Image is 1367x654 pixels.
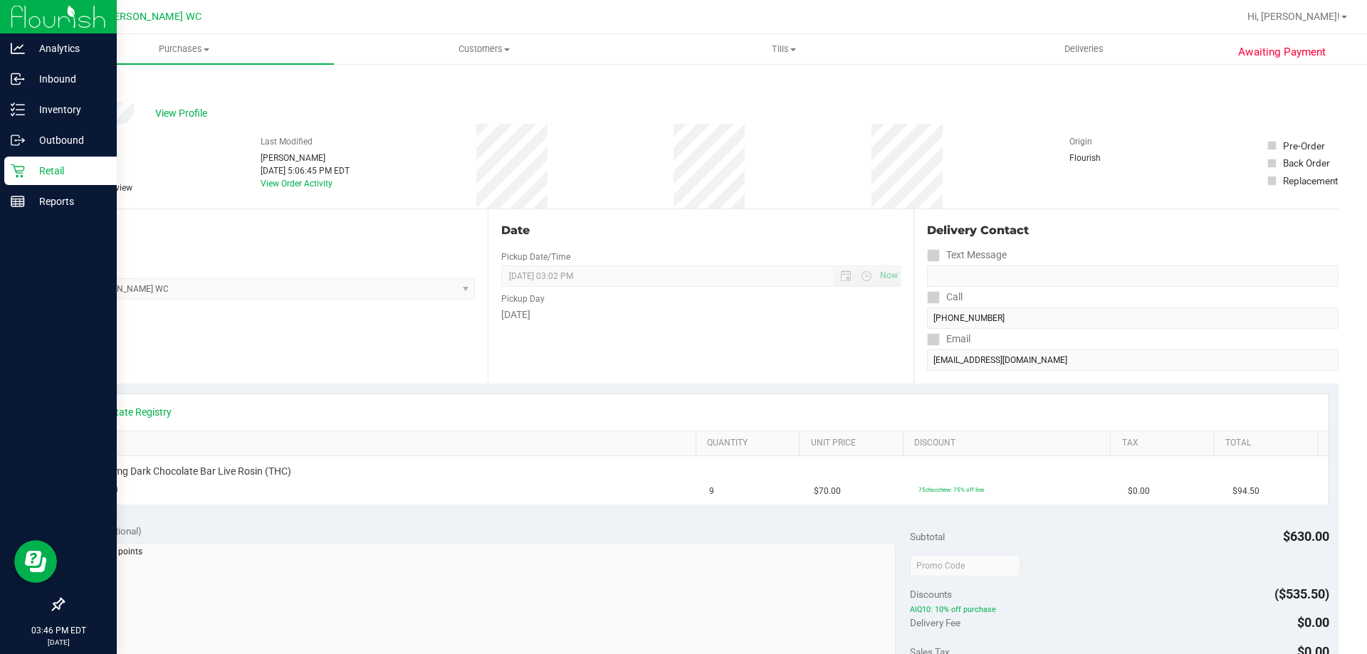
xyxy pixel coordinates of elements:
div: Delivery Contact [927,222,1339,239]
input: Promo Code [910,555,1020,576]
span: Customers [335,43,633,56]
a: Unit Price [811,438,898,449]
span: 75chocchew: 75% off line [918,486,984,493]
span: Tills [634,43,933,56]
span: View Profile [155,106,212,121]
label: Call [927,287,963,307]
a: Purchases [34,34,334,64]
p: [DATE] [6,637,110,648]
inline-svg: Retail [11,164,25,178]
div: Pre-Order [1283,139,1325,153]
inline-svg: Inbound [11,72,25,86]
a: Discount [914,438,1105,449]
div: [DATE] [501,307,900,322]
inline-svg: Outbound [11,133,25,147]
span: $0.00 [1297,615,1329,630]
div: Back Order [1283,156,1330,170]
span: Discounts [910,581,952,607]
inline-svg: Reports [11,194,25,209]
span: St. [PERSON_NAME] WC [89,11,201,23]
label: Last Modified [261,135,313,148]
inline-svg: Inventory [11,102,25,117]
label: Text Message [927,245,1007,265]
p: Reports [25,193,110,210]
a: Quantity [707,438,794,449]
a: Total [1225,438,1312,449]
span: Purchases [34,43,334,56]
p: Inbound [25,70,110,88]
div: Replacement [1283,174,1338,188]
p: Retail [25,162,110,179]
p: Inventory [25,101,110,118]
label: Pickup Day [501,292,545,305]
inline-svg: Analytics [11,41,25,56]
span: HT 200mg Dark Chocolate Bar Live Rosin (THC) [82,465,291,478]
a: Tills [634,34,933,64]
input: Format: (999) 999-9999 [927,307,1339,329]
iframe: Resource center [14,540,57,583]
span: $0.00 [1128,485,1150,498]
p: Outbound [25,132,110,149]
div: Location [63,222,475,239]
span: Subtotal [910,531,945,542]
span: ($535.50) [1274,586,1329,601]
span: Delivery Fee [910,617,960,628]
div: Flourish [1069,152,1141,164]
a: Customers [334,34,634,64]
input: Format: (999) 999-9999 [927,265,1339,287]
div: [DATE] 5:06:45 PM EDT [261,164,350,177]
span: Hi, [PERSON_NAME]! [1247,11,1340,22]
p: Analytics [25,40,110,57]
a: Deliveries [934,34,1234,64]
label: Origin [1069,135,1092,148]
a: Tax [1122,438,1209,449]
a: View State Registry [86,405,172,419]
span: $70.00 [814,485,841,498]
label: Email [927,329,970,349]
a: SKU [84,438,690,449]
span: AIQ10: 10% off purchase [910,605,1329,615]
span: $94.50 [1232,485,1259,498]
span: Awaiting Payment [1238,44,1326,60]
span: Deliveries [1045,43,1123,56]
a: View Order Activity [261,179,332,189]
label: Pickup Date/Time [501,250,570,263]
span: $630.00 [1283,529,1329,544]
p: 03:46 PM EDT [6,624,110,637]
div: [PERSON_NAME] [261,152,350,164]
span: 9 [709,485,714,498]
div: Date [501,222,900,239]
